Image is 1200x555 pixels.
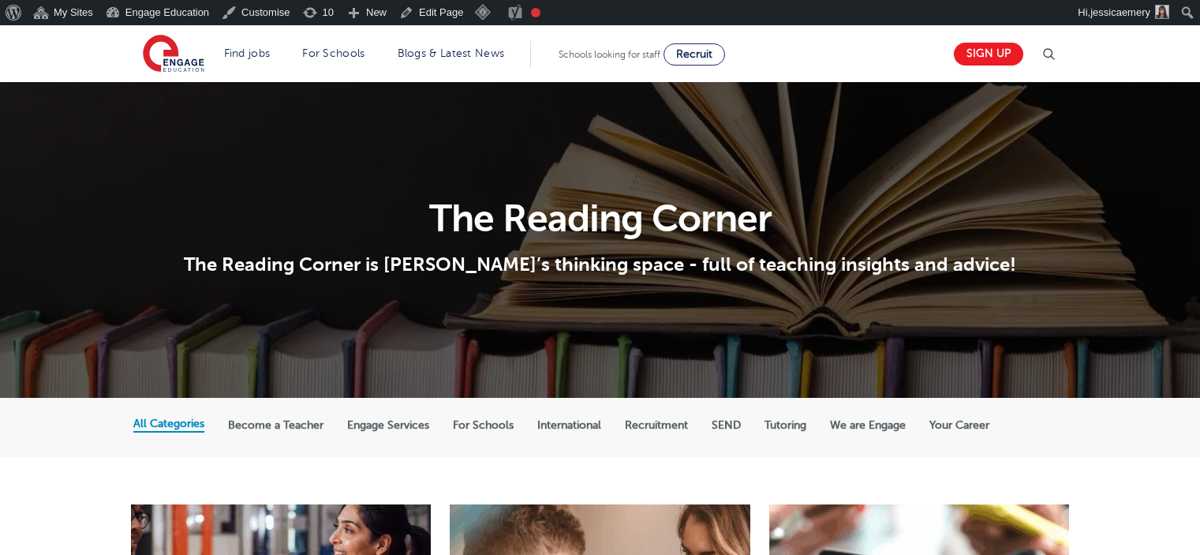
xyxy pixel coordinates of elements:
a: For Schools [302,47,364,59]
a: Recruit [664,43,725,66]
label: Become a Teacher [228,418,323,433]
h1: The Reading Corner [133,200,1067,238]
span: jessicaemery [1090,6,1150,18]
span: Recruit [676,48,712,60]
img: Engage Education [143,35,204,74]
label: All Categories [133,417,204,431]
label: SEND [712,418,741,433]
label: We are Engage [830,418,906,433]
label: Recruitment [625,418,688,433]
a: Blogs & Latest News [398,47,505,59]
label: Engage Services [347,418,429,433]
label: Tutoring [764,418,806,433]
p: The Reading Corner is [PERSON_NAME]’s thinking space - full of teaching insights and advice! [133,253,1067,276]
div: Focus keyphrase not set [531,8,540,17]
span: Schools looking for staff [559,49,660,60]
label: For Schools [453,418,514,433]
label: International [537,418,601,433]
a: Find jobs [224,47,271,59]
label: Your Career [929,418,989,433]
a: Sign up [954,43,1023,66]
